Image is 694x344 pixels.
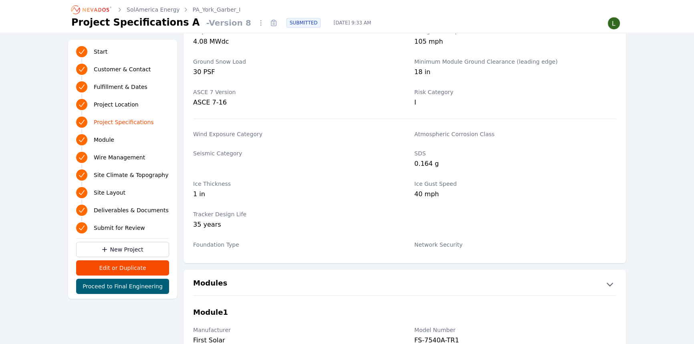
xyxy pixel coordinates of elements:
div: 105 mph [414,37,616,48]
span: Project Specifications [94,118,154,126]
label: ASCE 7 Version [193,88,395,96]
div: 35 years [193,220,395,231]
nav: Breadcrumb [71,3,240,16]
div: 1 in [193,189,395,201]
span: Wire Management [94,153,145,161]
span: Start [94,48,107,56]
h1: Project Specifications A [71,16,200,29]
label: Network Security [414,241,616,249]
div: 4.08 MWdc [193,37,395,48]
img: Lamar Washington [607,17,620,30]
div: I [414,98,616,107]
span: - Version 8 [203,17,254,28]
a: SolAmerica Energy [127,6,180,14]
label: Foundation Type [193,241,395,249]
label: Seismic Category [193,149,395,157]
span: Customer & Contact [94,65,151,73]
label: Minimum Module Ground Clearance (leading edge) [414,58,616,66]
span: Site Climate & Topography [94,171,168,179]
h2: Modules [193,278,227,290]
span: Module [94,136,114,144]
label: Risk Category [414,88,616,96]
button: Edit or Duplicate [76,260,169,276]
span: Fulfillment & Dates [94,83,147,91]
nav: Progress [76,44,169,235]
label: Tracker Design Life [193,210,395,218]
span: Project Location [94,101,139,109]
label: SDS [414,149,616,157]
div: SUBMITTED [286,18,321,28]
button: Modules [184,278,626,290]
span: [DATE] 9:33 AM [327,20,377,26]
div: ASCE 7-16 [193,98,395,107]
label: Ice Thickness [193,180,395,188]
label: Model Number [414,326,616,334]
label: Manufacturer [193,326,395,334]
label: Atmospheric Corrosion Class [414,130,616,138]
span: Submit for Review [94,224,145,232]
span: Site Layout [94,189,125,197]
a: PA_York_Garber_I [193,6,241,14]
label: Wind Exposure Category [193,130,395,138]
div: 18 in [414,67,616,78]
div: 30 PSF [193,67,395,78]
h3: Module 1 [193,307,228,318]
a: New Project [76,242,169,257]
div: 40 mph [414,189,616,201]
label: Ground Snow Load [193,58,395,66]
span: Deliverables & Documents [94,206,169,214]
div: 0.164 g [414,159,616,170]
label: Ice Gust Speed [414,180,616,188]
button: Proceed to Final Engineering [76,279,169,294]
